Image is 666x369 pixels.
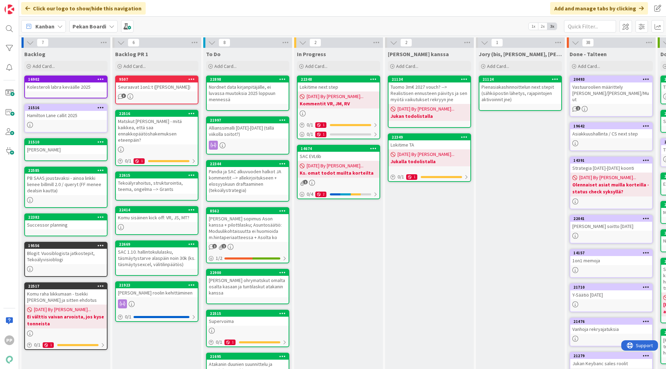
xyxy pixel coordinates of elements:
[25,220,107,229] div: Successor planning
[207,123,289,139] div: Allianssimalli [DATE]-[DATE] (tällä viikolla soitot?)
[222,244,226,248] span: 1
[307,121,313,129] span: 0 / 1
[207,76,289,104] div: 22898Nordnet data kirjanpitäjälle, ei luvassa muutoksia 2025 loppuun mennessä
[115,240,198,276] a: 22669SAC 1.10. hallintokululasku, täsmäytystarve alaspäin noin 30k (ks. täsmäytysexcel, välitilin...
[207,208,289,242] div: 8562[PERSON_NAME] sopimus Ason kanssa + pilottilasku; Asuntosäätiö: Moduulikohtaisuutta ei huomio...
[570,284,652,290] div: 21710
[406,174,417,180] div: 1
[207,254,289,263] div: 1/2
[207,310,289,326] div: 22515Supervoima
[529,23,538,30] span: 1x
[210,354,289,359] div: 21695
[121,94,126,98] span: 3
[298,76,379,82] div: 22348
[116,247,198,269] div: SAC 1.10. hallintokululasku, täsmäytystarve alaspäin noin 30k (ks. täsmäytysexcel, välitilinpäätös)
[388,173,470,181] div: 0/11
[125,313,131,320] span: 0 / 1
[119,77,198,82] div: 9507
[207,76,289,82] div: 22898
[5,355,14,364] img: avatar
[298,130,379,139] div: 0/11
[210,77,289,82] div: 22898
[388,134,470,149] div: 22349Lokitime TA
[298,146,379,161] div: 14674SAC EVL6b
[25,139,107,154] div: 21510[PERSON_NAME]
[570,215,653,244] a: 22041[PERSON_NAME] soitto [DATE]
[28,168,107,173] div: 22585
[207,310,289,317] div: 22515
[391,158,468,165] b: Jukalla todolistalla
[116,117,198,144] div: Matskut [PERSON_NAME] - mitä kaikkea, että saa ennakkopäätöshakemuksen eteenpäin?
[24,213,108,236] a: 22382Successor planning
[297,145,380,199] a: 14674SAC EVL6b[DATE] By [PERSON_NAME]...Ks. omat todot muilta korteilta0/42
[128,38,139,47] span: 6
[37,38,49,47] span: 7
[207,117,289,139] div: 21997Allianssimalli [DATE]-[DATE] (tällä viikolla soitot?)
[298,146,379,152] div: 14674
[298,152,379,161] div: SAC EVL6b
[216,339,222,346] span: 0 / 1
[570,51,607,58] span: Done - Talteen
[206,207,289,263] a: 8562[PERSON_NAME] sopimus Ason kanssa + pilottilasku; Asuntosäätiö: Moduulikohtaisuutta ei huomio...
[207,161,289,195] div: 22344Pandia ja SAC alkuvuoden halkot JA kommentit --> allekirjoitukseen + elosyyskuun draftaamine...
[388,133,471,182] a: 22349Lokitime TA[DATE] By [PERSON_NAME]...Jukalla todolistalla0/11
[301,77,379,82] div: 22348
[570,76,652,104] div: 20493Vastuuroolien määrittely [PERSON_NAME]/[PERSON_NAME]/Muut
[28,284,107,289] div: 22517
[301,146,379,151] div: 14674
[116,111,198,117] div: 22516
[298,76,379,91] div: 22348Lokitime next step
[5,5,14,14] img: Visit kanbanzone.com
[115,281,198,322] a: 21923[PERSON_NAME] roolin kehittäminen0/1
[206,160,289,202] a: 22344Pandia ja SAC alkuvuoden halkot JA kommentit --> allekirjoitukseen + elosyyskuun draftaamine...
[388,82,470,104] div: Tuomo 3m€ 2027 vouch? --> Realistisen ennusteen päivitys ja sen myötä vaikutukset rekryyn jne
[570,216,652,222] div: 22041
[570,318,653,346] a: 21476Vanhoja rekryajatuksia
[116,172,198,178] div: 22615
[570,325,652,334] div: Vanhoja rekryajatuksia
[391,113,468,120] b: Jukan todolistalla
[25,214,107,220] div: 22382
[479,51,562,58] span: Jory (bis, kenno, bohr)
[116,213,198,222] div: Komu sisäinen kick off: VR, JS, MT?
[123,63,146,69] span: Add Card...
[119,283,198,288] div: 21923
[392,135,470,140] div: 22349
[570,359,652,368] div: Jukan Keybanc sales roolit
[550,2,648,15] div: Add and manage tabs by clicking
[300,169,377,176] b: Ks. omat todot muilta korteilta
[25,167,107,174] div: 22585
[115,206,198,235] a: 22414Komu sisäinen kick off: VR, JS, MT?
[119,173,198,178] div: 22615
[570,250,652,256] div: 14157
[28,243,107,248] div: 19556
[116,282,198,297] div: 21923[PERSON_NAME] roolin kehittäminen
[33,63,55,69] span: Add Card...
[25,283,107,289] div: 22517
[315,132,326,137] div: 1
[207,208,289,214] div: 8562
[27,313,105,327] b: Ei välttis vaivan arvoista, jos kyse tonneista
[300,100,377,107] b: Kommentit VR, JM, RV
[115,172,198,201] a: 22615Tekoälyrahoitus, strukturointia, teema, ongelma --> Grants
[570,318,652,325] div: 21476
[400,38,412,47] span: 2
[214,63,237,69] span: Add Card...
[207,276,289,297] div: [PERSON_NAME] ohrymatskut omalta osalta kasaan ja tuntilaskut atakanin kanssa
[570,318,652,334] div: 21476Vanhoja rekryajatuksia
[305,63,327,69] span: Add Card...
[298,121,379,129] div: 0/11
[309,38,321,47] span: 2
[116,241,198,247] div: 22669
[115,76,198,104] a: 9507Seuraavat 1on1:t ([PERSON_NAME])
[479,76,561,82] div: 21124
[219,38,230,47] span: 8
[24,51,45,58] span: Backlog
[573,158,652,163] div: 14391
[116,282,198,288] div: 21923
[570,82,652,104] div: Vastuuroolien määrittely [PERSON_NAME]/[PERSON_NAME]/Muut
[5,335,14,345] div: PP
[573,319,652,324] div: 21476
[116,288,198,297] div: [PERSON_NAME] roolin kehittäminen
[119,242,198,247] div: 22669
